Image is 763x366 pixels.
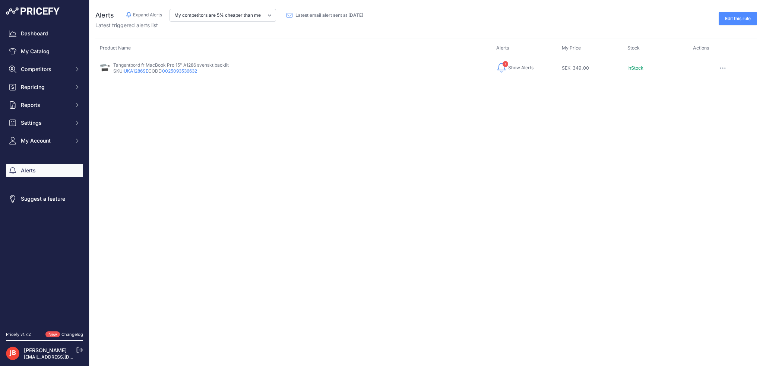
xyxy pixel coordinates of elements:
span: New [45,331,60,338]
span: Settings [21,119,70,127]
span: Reports [21,101,70,109]
span: Show Alerts [508,65,534,71]
button: My Account [6,134,83,147]
th: Product Name [95,44,492,57]
p: Tangentbord fr MacBook Pro 15" A1286 svenskt backlit [113,62,229,68]
a: [EMAIL_ADDRESS][DOMAIN_NAME] [24,354,102,360]
span: Repricing [21,83,70,91]
span: Expand Alerts [133,12,162,18]
a: Suggest a feature [6,192,83,206]
span: 1 [503,61,508,67]
button: Repricing [6,80,83,94]
button: Settings [6,116,83,130]
a: My Catalog [6,45,83,58]
span: My Account [21,137,70,144]
p: Latest triggered alerts list [95,22,369,29]
th: Actions [688,44,757,57]
div: Pricefy v1.7.2 [6,331,31,338]
th: Stock [623,44,688,57]
span: Alerts [95,11,114,19]
th: My Price [557,44,623,57]
button: Competitors [6,63,83,76]
td: SEK 349.00 [557,57,623,79]
button: 1 Show Alerts [496,62,534,74]
a: Edit this rule [719,12,757,25]
a: UKA1286SE [124,68,148,74]
span: InStock [627,65,643,71]
span: Competitors [21,66,70,73]
a: [PERSON_NAME] [24,347,67,353]
button: Expand Alerts [126,11,162,19]
nav: Sidebar [6,27,83,322]
span: Latest email alert sent at [DATE] [295,12,363,18]
img: Pricefy Logo [6,7,60,15]
a: Changelog [61,332,83,337]
a: Dashboard [6,27,83,40]
p: SKU: CODE: [113,68,229,74]
a: 0025093536632 [162,68,197,74]
a: Alerts [6,164,83,177]
th: Alerts [492,44,557,57]
button: Reports [6,98,83,112]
